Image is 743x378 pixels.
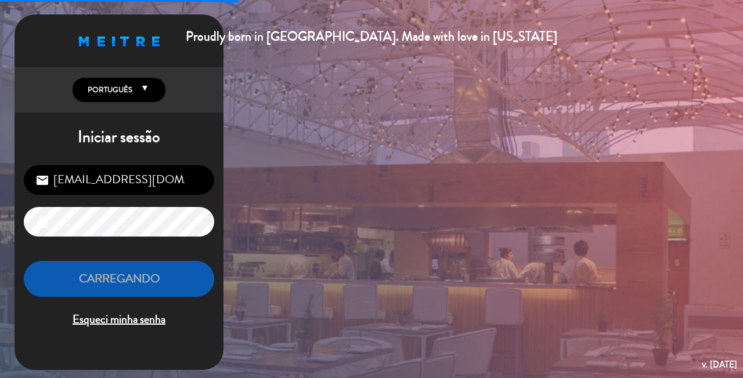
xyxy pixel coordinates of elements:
button: Carregando [24,261,214,297]
h1: Iniciar sessão [15,128,223,147]
div: v. [DATE] [702,357,737,372]
i: email [35,173,49,187]
span: Português [85,84,132,96]
span: Esqueci minha senha [24,310,214,329]
i: lock [35,215,49,229]
input: Correio eletrônico [24,165,214,195]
